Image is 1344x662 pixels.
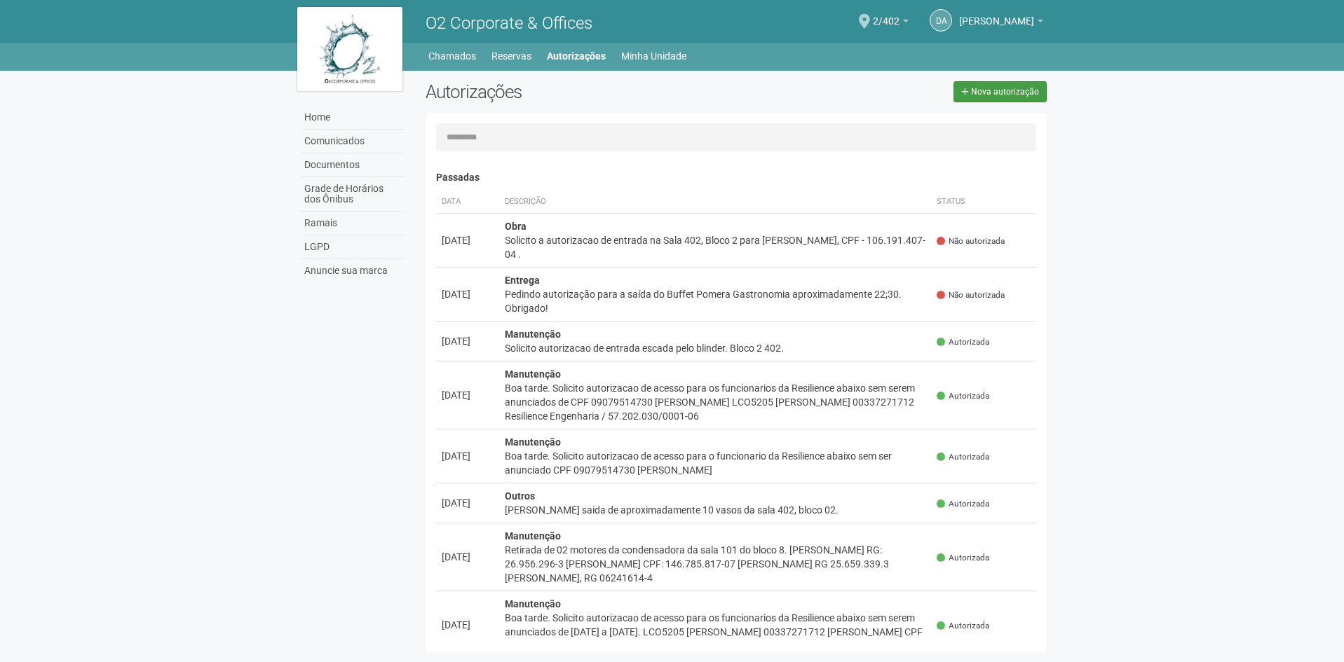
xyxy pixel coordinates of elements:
[937,235,1005,247] span: Não autorizada
[505,381,926,423] div: Boa tarde. Solicito autorizacao de acesso para os funcionarios da Resilience abaixo sem serem anu...
[297,7,402,91] img: logo.jpg
[959,18,1043,29] a: [PERSON_NAME]
[301,177,405,212] a: Grade de Horários dos Ônibus
[301,153,405,177] a: Documentos
[959,2,1034,27] span: Daniel Andres Soto Lozada
[301,235,405,259] a: LGPD
[301,212,405,235] a: Ramais
[442,496,494,510] div: [DATE]
[873,18,909,29] a: 2/402
[937,451,989,463] span: Autorizada
[937,390,989,402] span: Autorizada
[301,106,405,130] a: Home
[301,259,405,282] a: Anuncie sua marca
[505,275,540,286] strong: Entrega
[442,388,494,402] div: [DATE]
[505,341,926,355] div: Solicito autorizacao de entrada escada pelo blinder. Bloco 2 402.
[499,191,932,214] th: Descrição
[426,81,726,102] h2: Autorizações
[436,172,1037,183] h4: Passadas
[442,550,494,564] div: [DATE]
[505,530,561,542] strong: Manutenção
[937,552,989,564] span: Autorizada
[442,334,494,348] div: [DATE]
[505,287,926,315] div: Pedindo autorização para a saída do Buffet Pomera Gastronomia aproximadamente 22;30. Obrigado!
[505,543,926,585] div: Retirada de 02 motores da condensadora da sala 101 do bloco 8. [PERSON_NAME] RG: 26.956.296-3 [PE...
[937,289,1005,301] span: Não autorizada
[931,191,1036,214] th: Status
[505,598,561,609] strong: Manutenção
[505,436,561,448] strong: Manutenção
[505,368,561,380] strong: Manutenção
[436,191,499,214] th: Data
[505,329,561,340] strong: Manutenção
[442,287,494,301] div: [DATE]
[426,13,592,33] span: O2 Corporate & Offices
[953,81,1047,102] a: Nova autorização
[442,449,494,463] div: [DATE]
[505,449,926,477] div: Boa tarde. Solicito autorizacao de acesso para o funcionario da Resilience abaixo sem ser anuncia...
[505,221,527,232] strong: Obra
[937,336,989,348] span: Autorizada
[621,46,686,66] a: Minha Unidade
[428,46,476,66] a: Chamados
[505,503,926,517] div: [PERSON_NAME] saida de aproximadamente 10 vasos da sala 402, bloco 02.
[505,490,535,502] strong: Outros
[505,611,926,653] div: Boa tarde. Solicito autorizacao de acesso para os funcionarios da Resilience abaixo sem serem anu...
[873,2,900,27] span: 2/402
[301,130,405,153] a: Comunicados
[937,498,989,510] span: Autorizada
[971,87,1039,97] span: Nova autorização
[505,233,926,261] div: Solicito a autorizacao de entrada na Sala 402, Bloco 2 para [PERSON_NAME], CPF - 106.191.407-04 .
[937,620,989,632] span: Autorizada
[442,618,494,632] div: [DATE]
[442,233,494,247] div: [DATE]
[930,9,952,32] a: DA
[491,46,531,66] a: Reservas
[547,46,606,66] a: Autorizações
